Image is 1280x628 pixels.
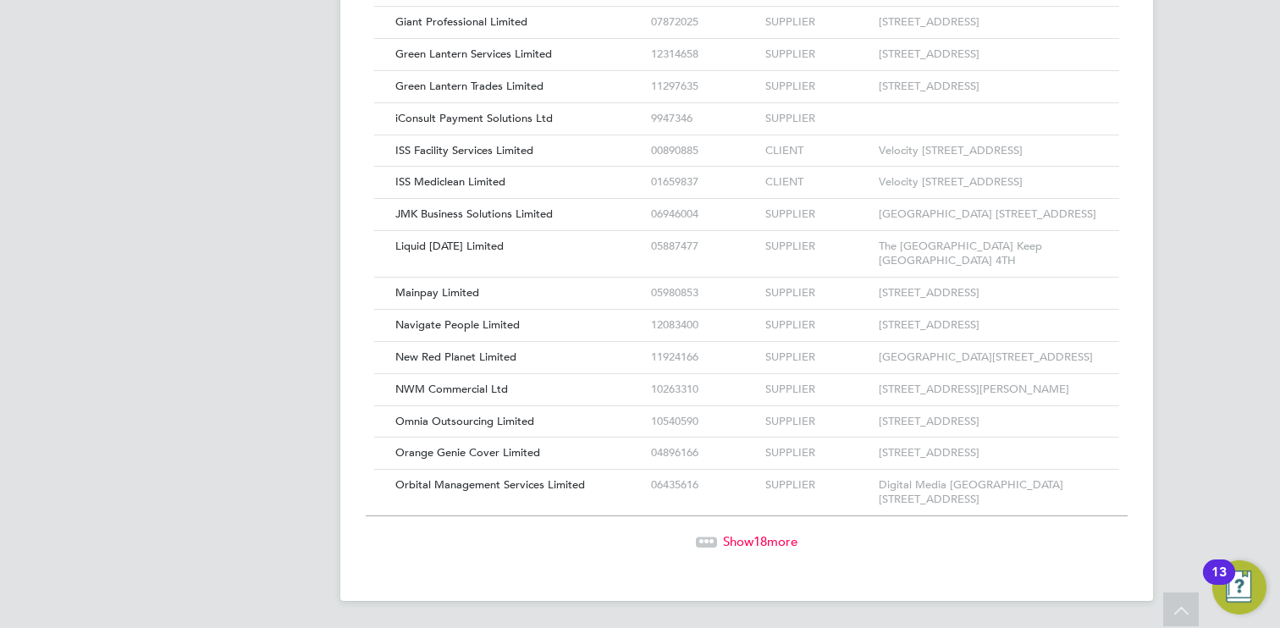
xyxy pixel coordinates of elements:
[391,437,1102,451] a: Orange Genie Cover Limited04896166SUPPLIER[STREET_ADDRESS]
[395,207,553,221] span: JMK Business Solutions Limited
[395,47,552,61] span: Green Lantern Services Limited
[874,374,1102,405] div: [STREET_ADDRESS][PERSON_NAME]
[391,277,1102,291] a: Mainpay Limited05980853SUPPLIER[STREET_ADDRESS]
[391,230,1102,245] a: Liquid [DATE] Limited05887477SUPPLIERThe [GEOGRAPHIC_DATA] Keep [GEOGRAPHIC_DATA] 4TH
[391,309,1102,323] a: Navigate People Limited12083400SUPPLIER[STREET_ADDRESS]
[874,39,1102,70] div: [STREET_ADDRESS]
[647,374,760,405] div: 10263310
[761,438,874,469] div: SUPPLIER
[1211,572,1227,594] div: 13
[395,445,540,460] span: Orange Genie Cover Limited
[391,102,1102,117] a: iConsult Payment Solutions Ltd9947346SUPPLIER
[395,285,479,300] span: Mainpay Limited
[1212,560,1266,614] button: Open Resource Center, 13 new notifications
[395,111,553,125] span: iConsult Payment Solutions Ltd
[761,310,874,341] div: SUPPLIER
[874,199,1102,230] div: [GEOGRAPHIC_DATA] [STREET_ADDRESS]
[391,38,1102,52] a: Green Lantern Services Limited12314658SUPPLIER[STREET_ADDRESS]
[391,341,1102,355] a: New Red Planet Limited11924166SUPPLIER[GEOGRAPHIC_DATA][STREET_ADDRESS]
[761,278,874,309] div: SUPPLIER
[647,135,760,167] div: 00890885
[391,469,1102,483] a: Orbital Management Services Limited06435616SUPPLIERDigital Media [GEOGRAPHIC_DATA][STREET_ADDRESS]
[391,198,1102,212] a: JMK Business Solutions Limited06946004SUPPLIER[GEOGRAPHIC_DATA] [STREET_ADDRESS]
[753,533,767,549] span: 18
[395,14,527,29] span: Giant Professional Limited
[391,166,1102,180] a: ISS Mediclean Limited01659837CLIENTVelocity [STREET_ADDRESS]
[874,470,1102,515] div: Digital Media [GEOGRAPHIC_DATA][STREET_ADDRESS]
[874,278,1102,309] div: [STREET_ADDRESS]
[761,7,874,38] div: SUPPLIER
[395,350,516,364] span: New Red Planet Limited
[395,79,543,93] span: Green Lantern Trades Limited
[723,533,797,549] span: Show more
[391,405,1102,420] a: Omnia Outsourcing Limited10540590SUPPLIER[STREET_ADDRESS]
[647,71,760,102] div: 11297635
[395,174,505,189] span: ISS Mediclean Limited
[874,71,1102,102] div: [STREET_ADDRESS]
[395,382,508,396] span: NWM Commercial Ltd
[761,470,874,501] div: SUPPLIER
[874,231,1102,277] div: The [GEOGRAPHIC_DATA] Keep [GEOGRAPHIC_DATA] 4TH
[874,310,1102,341] div: [STREET_ADDRESS]
[391,6,1102,20] a: Giant Professional Limited07872025SUPPLIER[STREET_ADDRESS]
[874,406,1102,438] div: [STREET_ADDRESS]
[395,143,533,157] span: ISS Facility Services Limited
[761,135,874,167] div: CLIENT
[395,239,504,253] span: Liquid [DATE] Limited
[761,342,874,373] div: SUPPLIER
[647,342,760,373] div: 11924166
[761,103,874,135] div: SUPPLIER
[391,373,1102,388] a: NWM Commercial Ltd10263310SUPPLIER[STREET_ADDRESS][PERSON_NAME]
[647,167,760,198] div: 01659837
[391,70,1102,85] a: Green Lantern Trades Limited11297635SUPPLIER[STREET_ADDRESS]
[761,374,874,405] div: SUPPLIER
[391,135,1102,149] a: ISS Facility Services Limited00890885CLIENTVelocity [STREET_ADDRESS]
[647,7,760,38] div: 07872025
[874,438,1102,469] div: [STREET_ADDRESS]
[647,278,760,309] div: 05980853
[761,71,874,102] div: SUPPLIER
[647,310,760,341] div: 12083400
[647,438,760,469] div: 04896166
[647,103,760,135] div: 9947346
[761,39,874,70] div: SUPPLIER
[874,7,1102,38] div: [STREET_ADDRESS]
[761,406,874,438] div: SUPPLIER
[874,135,1102,167] div: Velocity [STREET_ADDRESS]
[395,477,585,492] span: Orbital Management Services Limited
[647,199,760,230] div: 06946004
[395,317,520,332] span: Navigate People Limited
[874,342,1102,373] div: [GEOGRAPHIC_DATA][STREET_ADDRESS]
[761,167,874,198] div: CLIENT
[647,470,760,501] div: 06435616
[395,414,534,428] span: Omnia Outsourcing Limited
[647,39,760,70] div: 12314658
[647,231,760,262] div: 05887477
[761,199,874,230] div: SUPPLIER
[761,231,874,262] div: SUPPLIER
[647,406,760,438] div: 10540590
[874,167,1102,198] div: Velocity [STREET_ADDRESS]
